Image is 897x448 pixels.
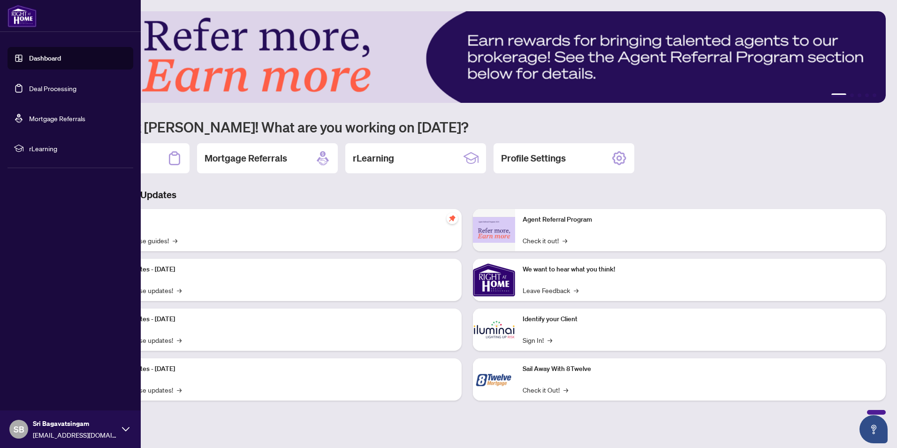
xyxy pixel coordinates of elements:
img: We want to hear what you think! [473,259,515,301]
a: Leave Feedback→ [523,285,578,295]
img: Identify your Client [473,309,515,351]
button: 3 [858,93,861,97]
span: → [563,235,567,246]
span: pushpin [447,213,458,224]
span: SB [14,423,24,436]
span: → [574,285,578,295]
a: Sign In!→ [523,335,552,345]
p: Platform Updates - [DATE] [99,314,454,324]
p: Self-Help [99,215,454,225]
p: Platform Updates - [DATE] [99,264,454,275]
span: → [177,385,182,395]
p: We want to hear what you think! [523,264,878,275]
h3: Brokerage & Industry Updates [49,188,886,201]
p: Identify your Client [523,314,878,324]
button: 2 [850,93,854,97]
span: rLearning [29,143,127,154]
img: logo [8,5,37,27]
button: Open asap [859,415,888,443]
button: 4 [865,93,869,97]
h2: rLearning [353,152,394,165]
a: Check it out!→ [523,235,567,246]
button: 1 [831,93,846,97]
span: → [177,285,182,295]
span: [EMAIL_ADDRESS][DOMAIN_NAME] [33,430,117,440]
img: Sail Away With 8Twelve [473,358,515,401]
h2: Mortgage Referrals [205,152,287,165]
span: → [547,335,552,345]
span: → [173,235,177,246]
a: Check it Out!→ [523,385,568,395]
p: Platform Updates - [DATE] [99,364,454,374]
span: → [177,335,182,345]
h2: Profile Settings [501,152,566,165]
a: Dashboard [29,54,61,62]
span: → [563,385,568,395]
img: Agent Referral Program [473,217,515,243]
a: Deal Processing [29,84,76,93]
p: Sail Away With 8Twelve [523,364,878,374]
span: Sri Bagavatsingam [33,418,117,429]
a: Mortgage Referrals [29,114,85,123]
h1: Welcome back [PERSON_NAME]! What are you working on [DATE]? [49,118,886,136]
p: Agent Referral Program [523,215,878,225]
button: 5 [873,93,876,97]
img: Slide 0 [49,11,886,103]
